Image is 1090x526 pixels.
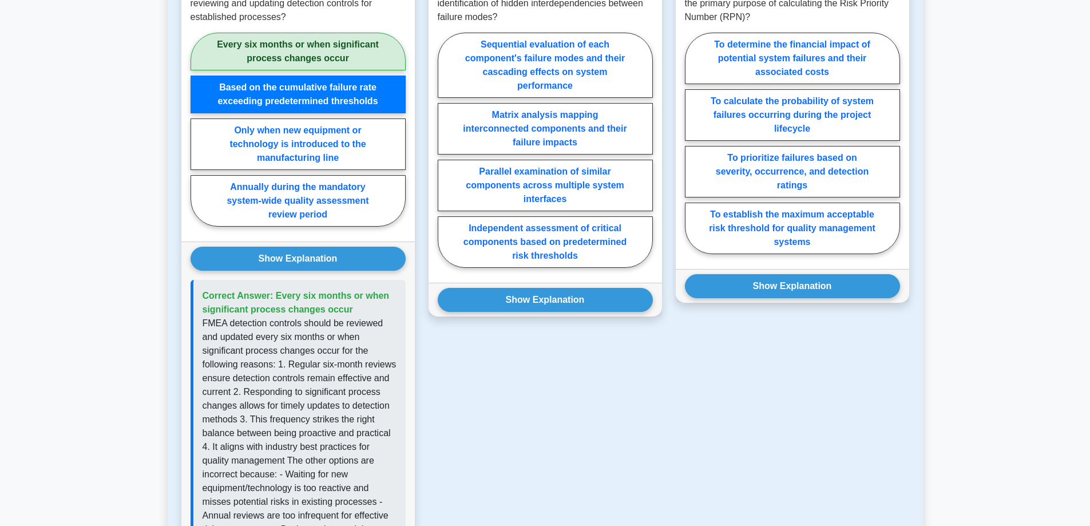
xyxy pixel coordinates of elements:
[438,160,653,211] label: Parallel examination of similar components across multiple system interfaces
[438,216,653,268] label: Independent assessment of critical components based on predetermined risk thresholds
[191,247,406,271] button: Show Explanation
[685,33,900,84] label: To determine the financial impact of potential system failures and their associated costs
[203,291,390,314] span: Correct Answer: Every six months or when significant process changes occur
[191,118,406,170] label: Only when new equipment or technology is introduced to the manufacturing line
[685,203,900,254] label: To establish the maximum acceptable risk threshold for quality management systems
[191,33,406,70] label: Every six months or when significant process changes occur
[685,274,900,298] button: Show Explanation
[438,288,653,312] button: Show Explanation
[438,103,653,155] label: Matrix analysis mapping interconnected components and their failure impacts
[438,33,653,98] label: Sequential evaluation of each component's failure modes and their cascading effects on system per...
[685,89,900,141] label: To calculate the probability of system failures occurring during the project lifecycle
[191,76,406,113] label: Based on the cumulative failure rate exceeding predetermined thresholds
[191,175,406,227] label: Annually during the mandatory system-wide quality assessment review period
[685,146,900,197] label: To prioritize failures based on severity, occurrence, and detection ratings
